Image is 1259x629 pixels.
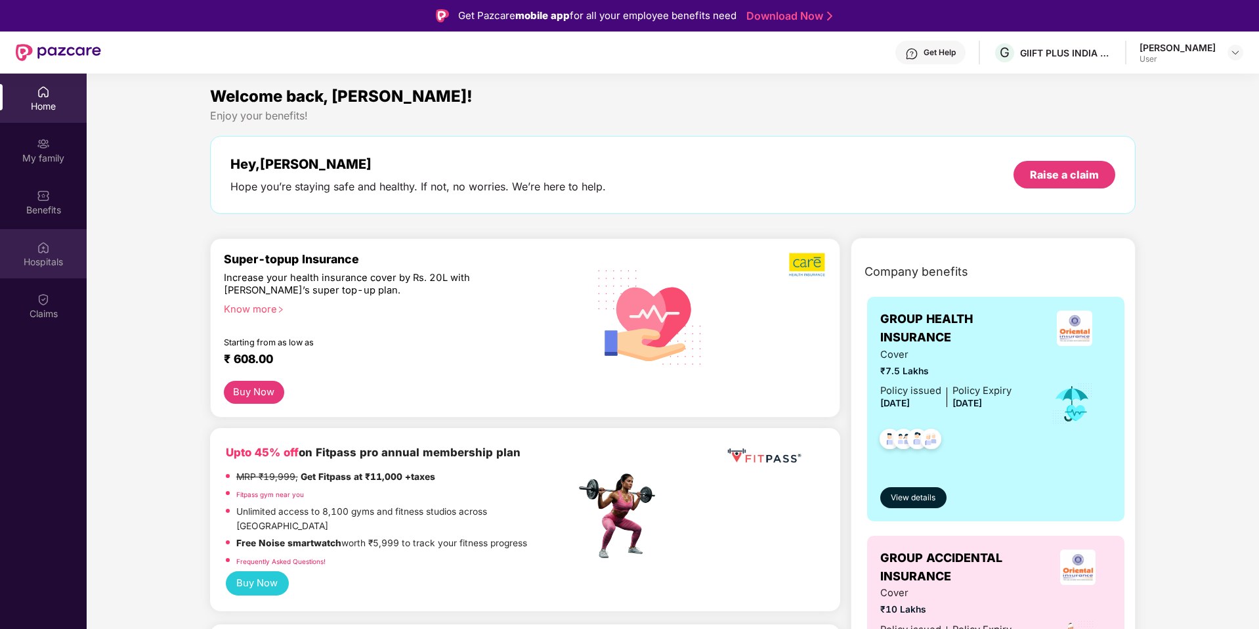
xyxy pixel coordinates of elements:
[952,398,982,408] span: [DATE]
[1057,311,1092,346] img: insurerLogo
[224,272,519,297] div: Increase your health insurance cover by Rs. 20L with [PERSON_NAME]’s super top-up plan.
[37,293,50,306] img: svg+xml;base64,PHN2ZyBpZD0iQ2xhaW0iIHhtbG5zPSJodHRwOi8vd3d3LnczLm9yZy8yMDAwL3N2ZyIgd2lkdGg9IjIwIi...
[952,383,1012,399] div: Policy Expiry
[827,9,832,23] img: Stroke
[905,47,918,60] img: svg+xml;base64,PHN2ZyBpZD0iSGVscC0zMngzMiIgeG1sbnM9Imh0dHA6Ly93d3cudzMub3JnLzIwMDAvc3ZnIiB3aWR0aD...
[575,470,667,562] img: fpp.png
[880,310,1037,347] span: GROUP HEALTH INSURANCE
[924,47,956,58] div: Get Help
[236,505,575,533] p: Unlimited access to 8,100 gyms and fitness studios across [GEOGRAPHIC_DATA]
[224,252,576,266] div: Super-topup Insurance
[1140,54,1216,64] div: User
[301,471,435,482] strong: Get Fitpass at ₹11,000 +taxes
[236,557,326,565] a: Frequently Asked Questions!
[436,9,449,22] img: Logo
[587,253,713,380] img: svg+xml;base64,PHN2ZyB4bWxucz0iaHR0cDovL3d3dy53My5vcmcvMjAwMC9zdmciIHhtbG5zOnhsaW5rPSJodHRwOi8vd3...
[725,444,803,468] img: fppp.png
[880,383,941,399] div: Policy issued
[880,549,1044,586] span: GROUP ACCIDENTAL INSURANCE
[226,571,289,596] button: Buy Now
[37,241,50,254] img: svg+xml;base64,PHN2ZyBpZD0iSG9zcGl0YWxzIiB4bWxucz0iaHR0cDovL3d3dy53My5vcmcvMjAwMC9zdmciIHdpZHRoPS...
[224,303,568,313] div: Know more
[891,492,935,504] span: View details
[226,446,299,459] b: Upto 45% off
[236,536,527,551] p: worth ₹5,999 to track your fitness progress
[37,85,50,98] img: svg+xml;base64,PHN2ZyBpZD0iSG9tZSIgeG1sbnM9Imh0dHA6Ly93d3cudzMub3JnLzIwMDAvc3ZnIiB3aWR0aD0iMjAiIG...
[37,189,50,202] img: svg+xml;base64,PHN2ZyBpZD0iQmVuZWZpdHMiIHhtbG5zPSJodHRwOi8vd3d3LnczLm9yZy8yMDAwL3N2ZyIgd2lkdGg9Ij...
[789,252,826,277] img: b5dec4f62d2307b9de63beb79f102df3.png
[226,446,521,459] b: on Fitpass pro annual membership plan
[1020,47,1112,59] div: GIIFT PLUS INDIA PRIVATE LIMITED
[887,425,920,457] img: svg+xml;base64,PHN2ZyB4bWxucz0iaHR0cDovL3d3dy53My5vcmcvMjAwMC9zdmciIHdpZHRoPSI0OC45MTUiIGhlaWdodD...
[224,352,563,368] div: ₹ 608.00
[864,263,968,281] span: Company benefits
[874,425,906,457] img: svg+xml;base64,PHN2ZyB4bWxucz0iaHR0cDovL3d3dy53My5vcmcvMjAwMC9zdmciIHdpZHRoPSI0OC45NDMiIGhlaWdodD...
[236,471,298,482] del: MRP ₹19,999,
[16,44,101,61] img: New Pazcare Logo
[230,156,606,172] div: Hey, [PERSON_NAME]
[230,180,606,194] div: Hope you’re staying safe and healthy. If not, no worries. We’re here to help.
[224,337,520,347] div: Starting from as low as
[1140,41,1216,54] div: [PERSON_NAME]
[1051,382,1094,425] img: icon
[210,109,1136,123] div: Enjoy your benefits!
[880,487,947,508] button: View details
[515,9,570,22] strong: mobile app
[880,364,1012,379] span: ₹7.5 Lakhs
[880,586,1012,601] span: Cover
[236,538,341,548] strong: Free Noise smartwatch
[901,425,933,457] img: svg+xml;base64,PHN2ZyB4bWxucz0iaHR0cDovL3d3dy53My5vcmcvMjAwMC9zdmciIHdpZHRoPSI0OC45NDMiIGhlaWdodD...
[37,137,50,150] img: svg+xml;base64,PHN2ZyB3aWR0aD0iMjAiIGhlaWdodD0iMjAiIHZpZXdCb3g9IjAgMCAyMCAyMCIgZmlsbD0ibm9uZSIgeG...
[1230,47,1241,58] img: svg+xml;base64,PHN2ZyBpZD0iRHJvcGRvd24tMzJ4MzIiIHhtbG5zPSJodHRwOi8vd3d3LnczLm9yZy8yMDAwL3N2ZyIgd2...
[224,381,284,404] button: Buy Now
[880,603,1012,617] span: ₹10 Lakhs
[1000,45,1010,60] span: G
[458,8,736,24] div: Get Pazcare for all your employee benefits need
[915,425,947,457] img: svg+xml;base64,PHN2ZyB4bWxucz0iaHR0cDovL3d3dy53My5vcmcvMjAwMC9zdmciIHdpZHRoPSI0OC45NDMiIGhlaWdodD...
[210,87,473,106] span: Welcome back, [PERSON_NAME]!
[880,347,1012,362] span: Cover
[1060,550,1096,585] img: insurerLogo
[277,306,284,313] span: right
[1030,167,1099,182] div: Raise a claim
[746,9,828,23] a: Download Now
[880,398,910,408] span: [DATE]
[236,490,304,498] a: Fitpass gym near you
